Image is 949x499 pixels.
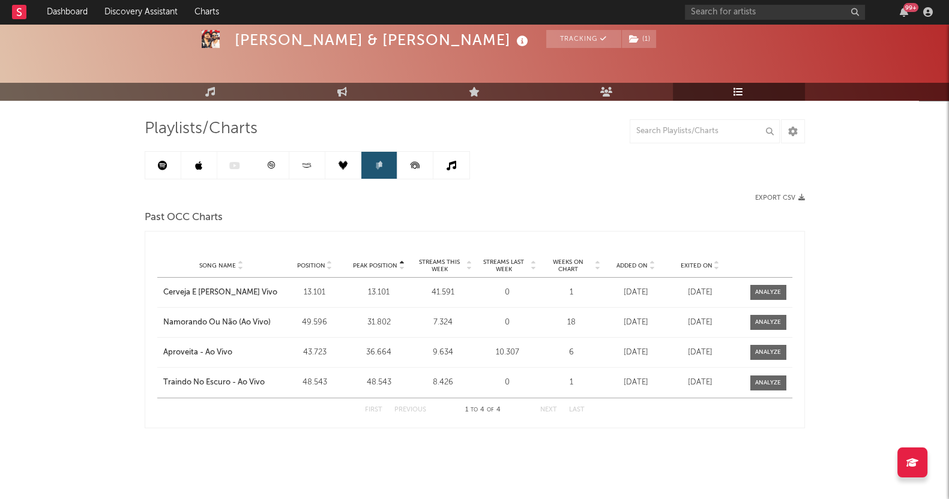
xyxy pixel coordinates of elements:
a: Traindo No Escuro - Ao Vivo [163,377,280,389]
span: Exited On [681,262,713,269]
span: ( 1 ) [621,30,657,48]
div: 0 [478,287,537,299]
button: Next [540,407,557,413]
span: Streams This Week [414,258,465,273]
button: 99+ [900,7,908,17]
div: 13.101 [350,287,408,299]
div: 43.723 [286,347,344,359]
span: Song Name [199,262,236,269]
div: [DATE] [671,287,729,299]
div: 36.664 [350,347,408,359]
div: 49.596 [286,317,344,329]
span: to [471,407,478,413]
div: [DATE] [607,377,665,389]
input: Search for artists [685,5,865,20]
button: First [365,407,382,413]
div: [PERSON_NAME] & [PERSON_NAME] [235,30,531,50]
div: 0 [478,377,537,389]
div: 1 [543,377,601,389]
div: 1 [543,287,601,299]
div: 10.307 [478,347,537,359]
div: 0 [478,317,537,329]
span: Position [297,262,325,269]
div: [DATE] [607,317,665,329]
div: 1 4 4 [450,403,516,417]
div: 18 [543,317,601,329]
div: 8.426 [414,377,472,389]
a: Cerveja E [PERSON_NAME] Vivo [163,287,280,299]
button: Tracking [546,30,621,48]
div: [DATE] [607,287,665,299]
div: [DATE] [671,317,729,329]
span: Playlists/Charts [145,122,258,136]
button: (1) [622,30,656,48]
div: 6 [543,347,601,359]
div: 31.802 [350,317,408,329]
span: of [487,407,494,413]
a: Aproveita - Ao Vivo [163,347,280,359]
div: 48.543 [350,377,408,389]
div: 13.101 [286,287,344,299]
span: Weeks on Chart [543,258,594,273]
span: Past OCC Charts [145,211,223,225]
input: Search Playlists/Charts [630,119,780,143]
div: [DATE] [671,347,729,359]
div: 9.634 [414,347,472,359]
div: 7.324 [414,317,472,329]
div: 48.543 [286,377,344,389]
span: Streams Last Week [478,258,529,273]
span: Added On [616,262,648,269]
div: 41.591 [414,287,472,299]
div: [DATE] [607,347,665,359]
button: Export CSV [755,194,805,202]
div: 99 + [903,3,918,12]
button: Last [569,407,585,413]
div: [DATE] [671,377,729,389]
span: Peak Position [353,262,397,269]
button: Previous [394,407,426,413]
a: Namorando Ou Não (Ao Vivo) [163,317,280,329]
